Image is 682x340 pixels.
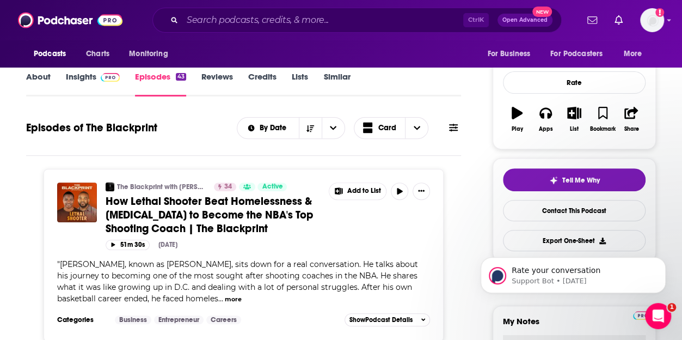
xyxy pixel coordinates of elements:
span: Card [378,124,396,132]
a: Lists [292,71,308,96]
a: Similar [323,71,350,96]
button: open menu [26,44,80,64]
svg: Add a profile image [655,8,664,17]
span: Logged in as HavasAlexa [640,8,664,32]
span: More [624,46,642,62]
h2: Choose List sort [237,117,345,139]
h3: Categories [57,315,106,324]
button: open menu [543,44,618,64]
span: For Podcasters [550,46,603,62]
span: 1 [667,303,676,312]
button: List [560,100,588,139]
button: Show More Button [329,183,386,199]
img: Podchaser Pro [633,311,652,320]
a: Show notifications dropdown [583,11,601,29]
button: Share [617,100,646,139]
span: New [532,7,552,17]
button: Sort Direction [299,118,322,138]
button: 51m 30s [106,240,150,250]
img: Podchaser - Follow, Share and Rate Podcasts [18,10,122,31]
div: [DATE] [158,241,177,248]
img: Podchaser Pro [101,73,120,82]
iframe: Intercom live chat [645,303,671,329]
iframe: Intercom notifications message [464,234,682,311]
a: Contact This Podcast [503,200,646,221]
span: Podcasts [34,46,66,62]
a: How Lethal Shooter Beat Homelessness & [MEDICAL_DATA] to Become the NBA's Top Shooting Coach | Th... [106,195,321,235]
a: Careers [206,315,241,324]
div: Share [624,126,638,132]
span: Ctrl K [463,13,489,27]
button: ShowPodcast Details [345,313,431,326]
a: Charts [79,44,116,64]
button: tell me why sparkleTell Me Why [503,168,646,191]
a: About [26,71,51,96]
input: Search podcasts, credits, & more... [182,11,463,29]
div: Bookmark [590,126,616,132]
button: Export One-Sheet [503,230,646,251]
button: Show profile menu [640,8,664,32]
span: ... [218,294,223,303]
button: open menu [237,124,299,132]
span: Charts [86,46,109,62]
a: Show notifications dropdown [610,11,627,29]
button: Show More Button [413,183,430,200]
button: open menu [121,44,182,64]
a: 34 [214,183,236,191]
span: [PERSON_NAME], known as [PERSON_NAME], sits down for a real conversation. He talks about his jour... [57,259,418,303]
a: Credits [248,71,277,96]
h1: Episodes of The Blackprint [26,121,157,135]
a: The Blackprint with [PERSON_NAME] [117,183,207,191]
span: Open Advanced [502,17,548,23]
button: open menu [616,44,656,64]
button: Open AdvancedNew [497,14,552,27]
span: Show Podcast Details [349,316,413,324]
div: 43 [176,73,186,81]
a: Active [257,183,287,191]
span: How Lethal Shooter Beat Homelessness & [MEDICAL_DATA] to Become the NBA's Top Shooting Coach | Th... [106,195,314,235]
span: Tell Me Why [562,176,600,185]
img: User Profile [640,8,664,32]
a: Business [115,315,151,324]
span: " [57,259,418,303]
a: InsightsPodchaser Pro [66,71,120,96]
span: Add to List [347,187,381,195]
div: Apps [539,126,553,132]
button: more [225,295,242,304]
span: By Date [260,124,290,132]
div: List [570,126,579,132]
img: How Lethal Shooter Beat Homelessness & Depression to Become the NBA's Top Shooting Coach | The Bl... [57,183,97,222]
button: Play [503,100,531,139]
a: Episodes43 [135,71,186,96]
a: Entrepreneur [154,315,204,324]
a: Reviews [201,71,233,96]
img: tell me why sparkle [549,176,558,185]
button: open menu [322,118,345,138]
div: Rate [503,71,646,94]
span: 34 [224,181,232,192]
button: Choose View [354,117,429,139]
span: For Business [487,46,530,62]
div: Search podcasts, credits, & more... [152,8,562,33]
img: The Blackprint with Detavio Samuels [106,183,114,191]
label: My Notes [503,316,646,335]
span: Monitoring [129,46,168,62]
a: Pro website [633,309,652,320]
button: Apps [531,100,560,139]
button: open menu [480,44,544,64]
span: Active [262,181,282,192]
button: Bookmark [588,100,617,139]
div: Play [512,126,523,132]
